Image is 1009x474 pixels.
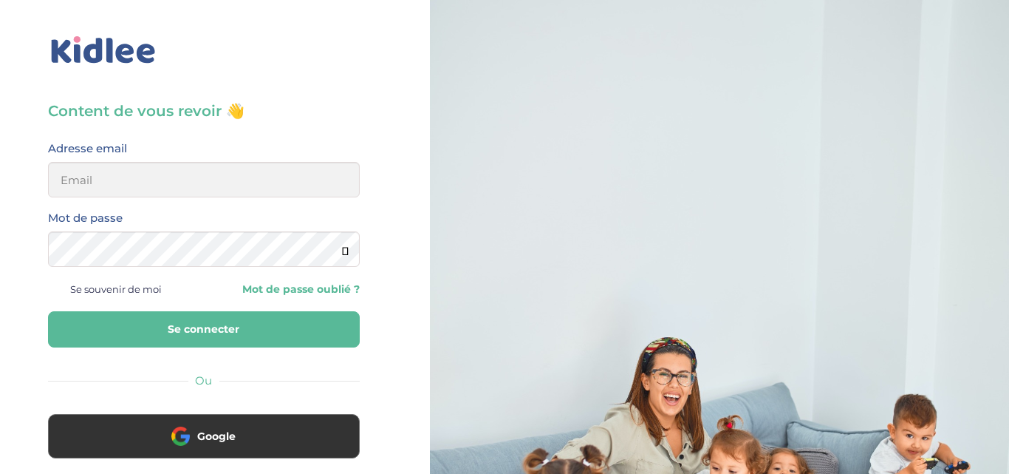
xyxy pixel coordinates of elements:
button: Google [48,414,360,458]
img: logo_kidlee_bleu [48,33,159,67]
label: Mot de passe [48,209,123,228]
span: Ou [195,373,212,387]
img: google.png [171,427,190,445]
span: Se souvenir de moi [70,280,162,299]
button: Se connecter [48,311,360,348]
a: Mot de passe oublié ? [215,282,360,297]
span: Google [197,429,236,444]
label: Adresse email [48,139,127,158]
a: Google [48,439,360,453]
input: Email [48,162,360,197]
h3: Content de vous revoir 👋 [48,101,360,121]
